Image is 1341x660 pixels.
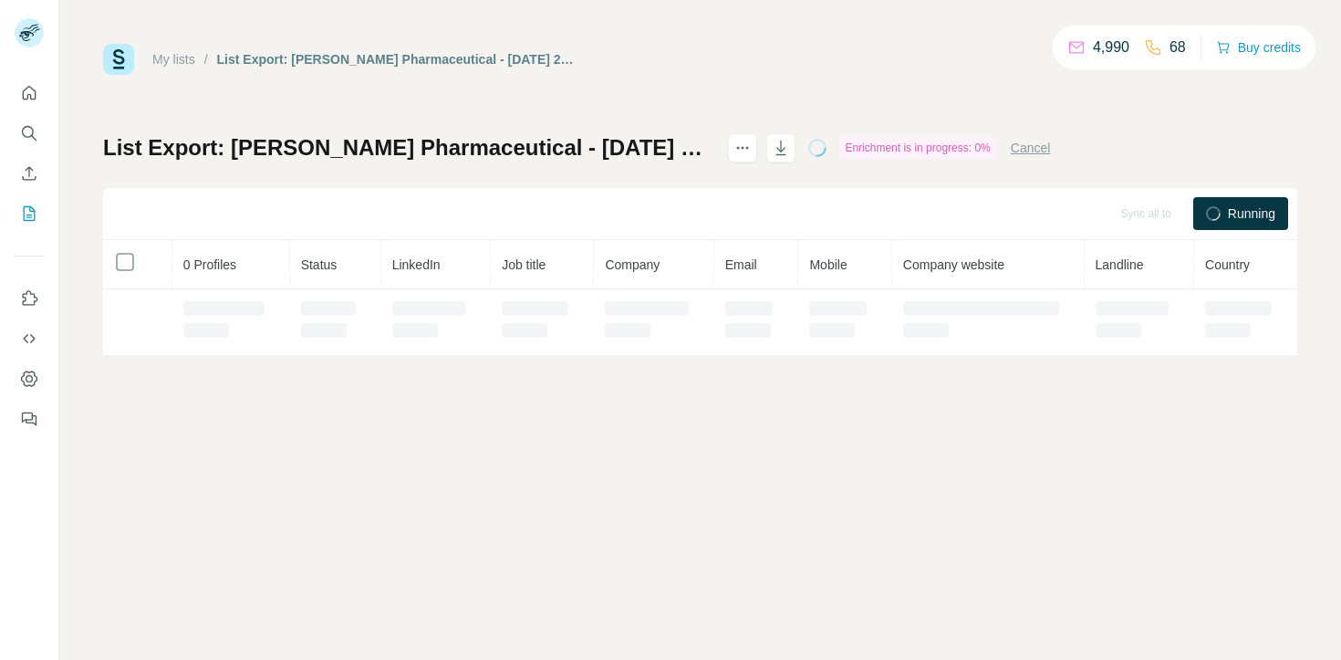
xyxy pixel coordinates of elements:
[1216,35,1301,60] button: Buy credits
[217,50,579,68] div: List Export: [PERSON_NAME] Pharmaceutical - [DATE] 20:53
[15,77,44,110] button: Quick start
[15,282,44,315] button: Use Surfe on LinkedIn
[152,52,195,67] a: My lists
[1228,204,1275,223] span: Running
[183,257,236,272] span: 0 Profiles
[15,157,44,190] button: Enrich CSV
[809,257,847,272] span: Mobile
[839,137,995,159] div: Enrichment is in progress: 0%
[1093,37,1129,58] p: 4,990
[605,257,660,272] span: Company
[103,133,712,162] h1: List Export: [PERSON_NAME] Pharmaceutical - [DATE] 20:53
[903,257,1004,272] span: Company website
[1096,257,1144,272] span: Landline
[502,257,546,272] span: Job title
[301,257,338,272] span: Status
[15,322,44,355] button: Use Surfe API
[15,362,44,395] button: Dashboard
[728,133,757,162] button: actions
[15,197,44,230] button: My lists
[392,257,441,272] span: LinkedIn
[1205,257,1250,272] span: Country
[103,44,134,75] img: Surfe Logo
[15,403,44,435] button: Feedback
[1011,139,1051,157] button: Cancel
[725,257,757,272] span: Email
[204,50,208,68] li: /
[1169,37,1186,58] p: 68
[15,117,44,150] button: Search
